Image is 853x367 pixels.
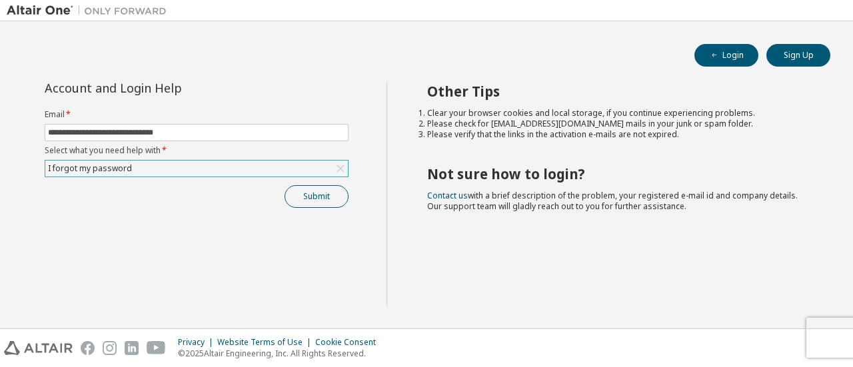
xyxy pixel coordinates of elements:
[766,44,830,67] button: Sign Up
[178,337,217,348] div: Privacy
[46,161,134,176] div: I forgot my password
[427,108,807,119] li: Clear your browser cookies and local storage, if you continue experiencing problems.
[285,185,349,208] button: Submit
[81,341,95,355] img: facebook.svg
[427,190,798,212] span: with a brief description of the problem, your registered e-mail id and company details. Our suppo...
[427,119,807,129] li: Please check for [EMAIL_ADDRESS][DOMAIN_NAME] mails in your junk or spam folder.
[178,348,384,359] p: © 2025 Altair Engineering, Inc. All Rights Reserved.
[45,83,288,93] div: Account and Login Help
[427,165,807,183] h2: Not sure how to login?
[427,129,807,140] li: Please verify that the links in the activation e-mails are not expired.
[694,44,758,67] button: Login
[45,109,349,120] label: Email
[427,190,468,201] a: Contact us
[315,337,384,348] div: Cookie Consent
[427,83,807,100] h2: Other Tips
[45,145,349,156] label: Select what you need help with
[147,341,166,355] img: youtube.svg
[125,341,139,355] img: linkedin.svg
[217,337,315,348] div: Website Terms of Use
[103,341,117,355] img: instagram.svg
[4,341,73,355] img: altair_logo.svg
[45,161,348,177] div: I forgot my password
[7,4,173,17] img: Altair One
